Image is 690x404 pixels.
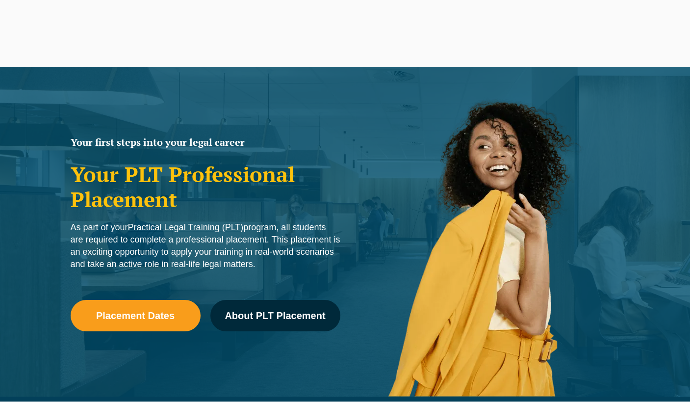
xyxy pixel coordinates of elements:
[225,311,325,321] span: About PLT Placement
[71,162,340,212] h1: Your PLT Professional Placement
[128,222,244,232] a: Practical Legal Training (PLT)
[71,222,340,269] span: As part of your program, all students are required to complete a professional placement. This pla...
[71,300,201,331] a: Placement Dates
[71,137,340,147] h2: Your first steps into your legal career
[96,311,175,321] span: Placement Dates
[210,300,340,331] a: About PLT Placement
